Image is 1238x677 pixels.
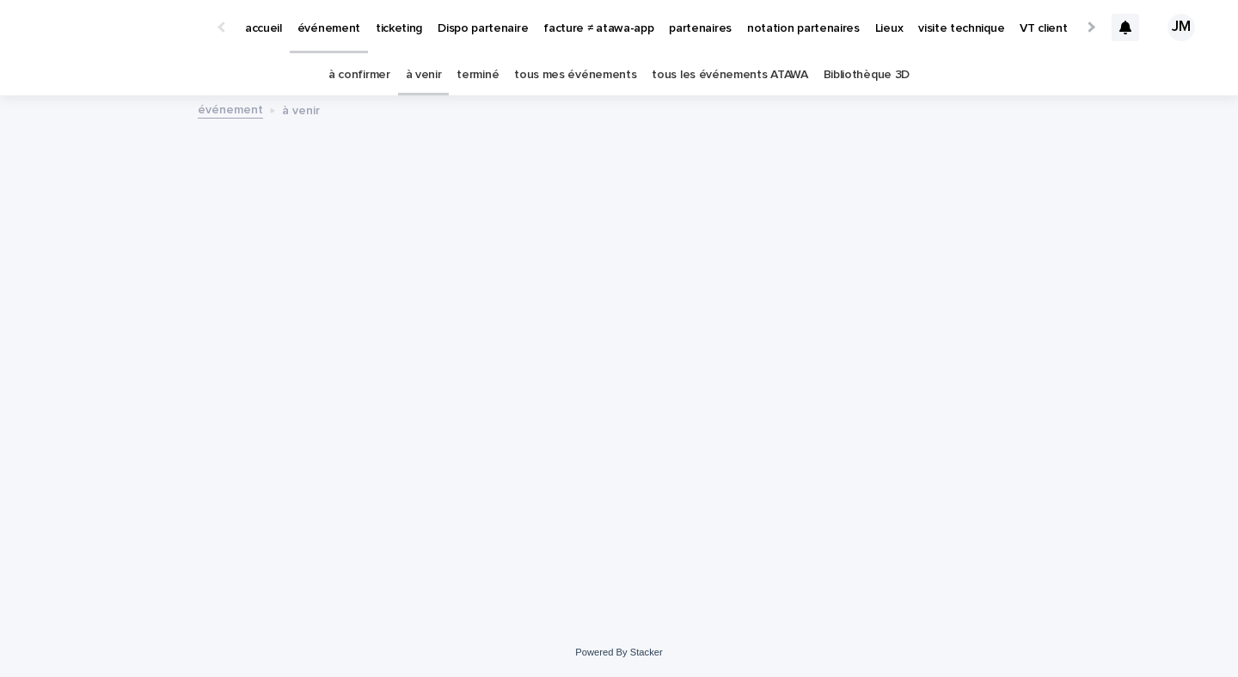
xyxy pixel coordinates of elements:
[824,55,910,95] a: Bibliothèque 3D
[34,10,201,45] img: Ls34BcGeRexTGTNfXpUC
[328,55,390,95] a: à confirmer
[406,55,442,95] a: à venir
[1168,14,1195,41] div: JM
[282,100,320,119] p: à venir
[514,55,636,95] a: tous mes événements
[575,647,662,657] a: Powered By Stacker
[457,55,499,95] a: terminé
[652,55,807,95] a: tous les événements ATAWA
[198,99,263,119] a: événement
